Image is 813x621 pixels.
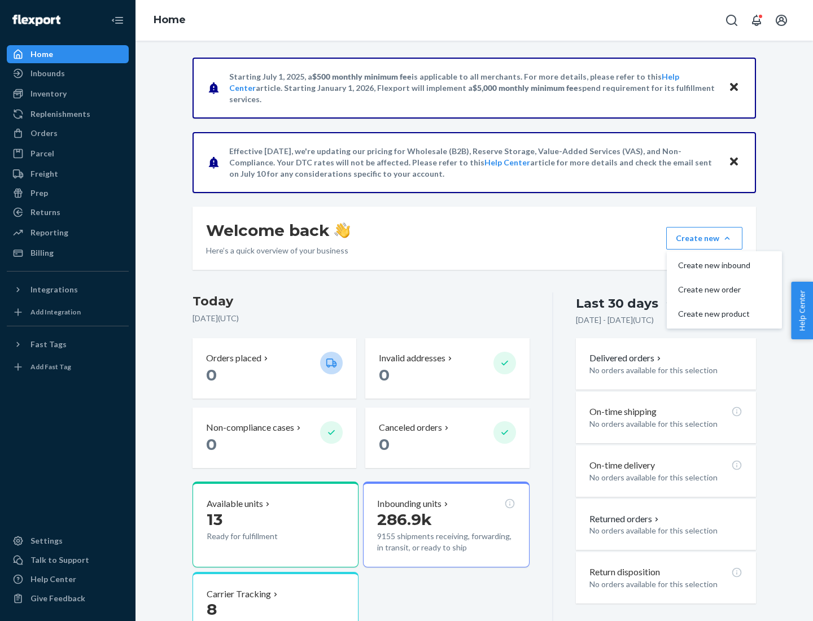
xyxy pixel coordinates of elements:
[589,405,657,418] p: On-time shipping
[334,222,350,238] img: hand-wave emoji
[377,531,515,553] p: 9155 shipments receiving, forwarding, in transit, or ready to ship
[7,184,129,202] a: Prep
[312,72,412,81] span: $500 monthly minimum fee
[193,408,356,468] button: Non-compliance cases 0
[30,339,67,350] div: Fast Tags
[589,525,742,536] p: No orders available for this selection
[7,124,129,142] a: Orders
[30,593,85,604] div: Give Feedback
[379,352,445,365] p: Invalid addresses
[589,513,661,526] button: Returned orders
[30,68,65,79] div: Inbounds
[7,570,129,588] a: Help Center
[745,9,768,32] button: Open notifications
[7,281,129,299] button: Integrations
[7,303,129,321] a: Add Integration
[7,145,129,163] a: Parcel
[7,224,129,242] a: Reporting
[7,203,129,221] a: Returns
[30,187,48,199] div: Prep
[12,15,60,26] img: Flexport logo
[379,421,442,434] p: Canceled orders
[206,421,294,434] p: Non-compliance cases
[30,247,54,259] div: Billing
[377,497,442,510] p: Inbounding units
[206,365,217,384] span: 0
[589,472,742,483] p: No orders available for this selection
[589,365,742,376] p: No orders available for this selection
[193,482,359,567] button: Available units13Ready for fulfillment
[193,313,530,324] p: [DATE] ( UTC )
[30,148,54,159] div: Parcel
[7,64,129,82] a: Inbounds
[791,282,813,339] button: Help Center
[7,532,129,550] a: Settings
[7,244,129,262] a: Billing
[206,435,217,454] span: 0
[229,146,718,180] p: Effective [DATE], we're updating our pricing for Wholesale (B2B), Reserve Storage, Value-Added Se...
[30,362,71,371] div: Add Fast Tag
[30,128,58,139] div: Orders
[106,9,129,32] button: Close Navigation
[7,358,129,376] a: Add Fast Tag
[7,105,129,123] a: Replenishments
[7,85,129,103] a: Inventory
[30,535,63,546] div: Settings
[589,352,663,365] button: Delivered orders
[473,83,578,93] span: $5,000 monthly minimum fee
[30,227,68,238] div: Reporting
[589,418,742,430] p: No orders available for this selection
[30,49,53,60] div: Home
[30,207,60,218] div: Returns
[678,261,750,269] span: Create new inbound
[589,459,655,472] p: On-time delivery
[720,9,743,32] button: Open Search Box
[193,338,356,399] button: Orders placed 0
[727,154,741,170] button: Close
[30,284,78,295] div: Integrations
[30,307,81,317] div: Add Integration
[666,227,742,250] button: Create newCreate new inboundCreate new orderCreate new product
[30,554,89,566] div: Talk to Support
[576,314,654,326] p: [DATE] - [DATE] ( UTC )
[30,88,67,99] div: Inventory
[207,531,311,542] p: Ready for fulfillment
[669,278,780,302] button: Create new order
[229,71,718,105] p: Starting July 1, 2025, a is applicable to all merchants. For more details, please refer to this a...
[379,435,390,454] span: 0
[576,295,658,312] div: Last 30 days
[363,482,529,567] button: Inbounding units286.9k9155 shipments receiving, forwarding, in transit, or ready to ship
[207,600,217,619] span: 8
[207,588,271,601] p: Carrier Tracking
[7,551,129,569] a: Talk to Support
[154,14,186,26] a: Home
[7,165,129,183] a: Freight
[7,335,129,353] button: Fast Tags
[30,168,58,180] div: Freight
[669,302,780,326] button: Create new product
[145,4,195,37] ol: breadcrumbs
[206,220,350,240] h1: Welcome back
[193,292,530,310] h3: Today
[678,310,750,318] span: Create new product
[379,365,390,384] span: 0
[206,352,261,365] p: Orders placed
[30,108,90,120] div: Replenishments
[589,566,660,579] p: Return disposition
[377,510,432,529] span: 286.9k
[589,579,742,590] p: No orders available for this selection
[207,497,263,510] p: Available units
[669,253,780,278] button: Create new inbound
[207,510,222,529] span: 13
[30,574,76,585] div: Help Center
[7,589,129,607] button: Give Feedback
[484,158,530,167] a: Help Center
[365,338,529,399] button: Invalid addresses 0
[206,245,350,256] p: Here’s a quick overview of your business
[365,408,529,468] button: Canceled orders 0
[770,9,793,32] button: Open account menu
[727,80,741,96] button: Close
